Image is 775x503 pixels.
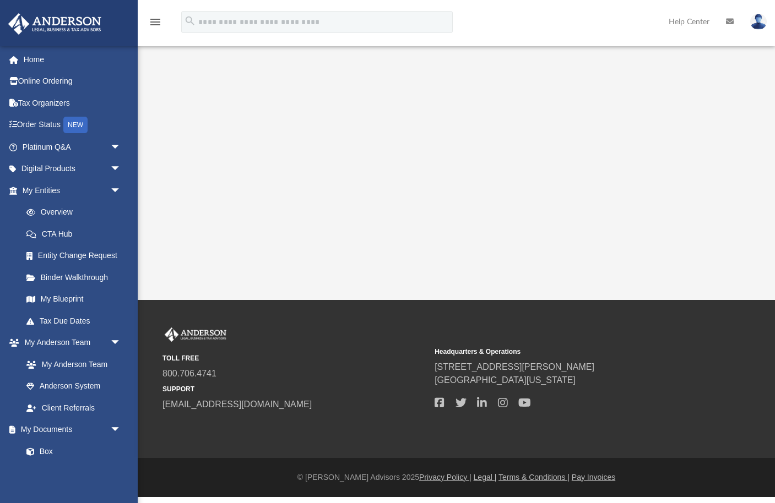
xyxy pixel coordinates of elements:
[15,353,127,375] a: My Anderson Team
[162,327,229,342] img: Anderson Advisors Platinum Portal
[435,362,594,371] a: [STREET_ADDRESS][PERSON_NAME]
[435,375,576,385] a: [GEOGRAPHIC_DATA][US_STATE]
[498,473,570,482] a: Terms & Conditions |
[8,158,138,180] a: Digital Productsarrow_drop_down
[8,179,138,201] a: My Entitiesarrow_drop_down
[63,117,88,133] div: NEW
[8,136,138,158] a: Platinum Q&Aarrow_drop_down
[162,369,216,378] a: 800.706.4741
[750,14,767,30] img: User Pic
[110,179,132,202] span: arrow_drop_down
[474,473,497,482] a: Legal |
[15,245,138,267] a: Entity Change Request
[15,310,138,332] a: Tax Due Dates
[8,419,132,441] a: My Documentsarrow_drop_down
[419,473,471,482] a: Privacy Policy |
[110,419,132,441] span: arrow_drop_down
[15,266,138,288] a: Binder Walkthrough
[15,375,132,397] a: Anderson System
[15,201,138,223] a: Overview
[110,136,132,158] span: arrow_drop_down
[15,397,132,419] a: Client Referrals
[15,223,138,245] a: CTA Hub
[149,15,162,29] i: menu
[149,21,162,29] a: menu
[8,48,138,70] a: Home
[572,473,615,482] a: Pay Invoices
[110,332,132,354] span: arrow_drop_down
[8,332,132,354] a: My Anderson Teamarrow_drop_down
[8,92,138,114] a: Tax Organizers
[5,13,105,35] img: Anderson Advisors Platinum Portal
[8,70,138,92] a: Online Ordering
[15,288,132,310] a: My Blueprint
[184,15,196,27] i: search
[162,384,427,394] small: SUPPORT
[162,353,427,363] small: TOLL FREE
[110,158,132,181] span: arrow_drop_down
[8,114,138,136] a: Order StatusNEW
[15,440,127,462] a: Box
[15,462,132,484] a: Meeting Minutes
[138,472,775,483] div: © [PERSON_NAME] Advisors 2025
[435,347,699,357] small: Headquarters & Operations
[162,400,312,409] a: [EMAIL_ADDRESS][DOMAIN_NAME]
